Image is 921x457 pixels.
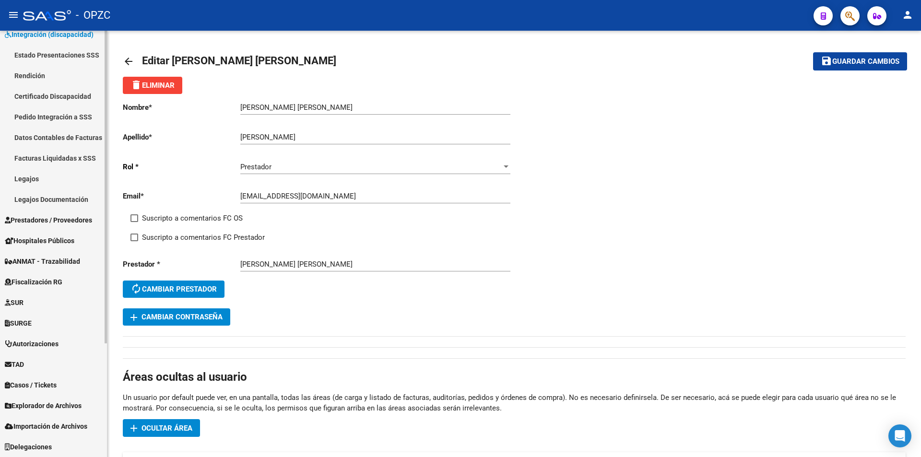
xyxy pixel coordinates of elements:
[832,58,899,66] span: Guardar cambios
[5,400,82,411] span: Explorador de Archivos
[123,392,906,413] p: Un usuario por default puede ver, en una pantalla, todas las áreas (de carga y listado de factura...
[123,132,240,142] p: Apellido
[142,424,192,433] span: Ocultar área
[5,339,59,349] span: Autorizaciones
[142,232,265,243] span: Suscripto a comentarios FC Prestador
[5,359,24,370] span: TAD
[8,9,19,21] mat-icon: menu
[123,259,240,270] p: Prestador *
[123,77,182,94] button: Eliminar
[123,369,906,385] h1: Áreas ocultas al usuario
[5,318,32,328] span: SURGE
[128,312,140,323] mat-icon: add
[142,212,243,224] span: Suscripto a comentarios FC OS
[130,283,142,294] mat-icon: autorenew
[240,163,272,171] span: Prestador
[902,9,913,21] mat-icon: person
[123,281,224,298] button: Cambiar prestador
[5,235,74,246] span: Hospitales Públicos
[5,442,52,452] span: Delegaciones
[130,313,223,321] span: Cambiar Contraseña
[5,29,94,40] span: Integración (discapacidad)
[142,55,336,67] span: Editar [PERSON_NAME] [PERSON_NAME]
[5,215,92,225] span: Prestadores / Proveedores
[130,81,175,90] span: Eliminar
[76,5,110,26] span: - OPZC
[128,422,140,434] mat-icon: add
[123,162,240,172] p: Rol *
[5,421,87,432] span: Importación de Archivos
[888,424,911,447] div: Open Intercom Messenger
[5,380,57,390] span: Casos / Tickets
[130,79,142,91] mat-icon: delete
[821,55,832,67] mat-icon: save
[5,277,62,287] span: Fiscalización RG
[5,256,80,267] span: ANMAT - Trazabilidad
[123,56,134,67] mat-icon: arrow_back
[123,419,200,437] button: Ocultar área
[5,297,24,308] span: SUR
[123,102,240,113] p: Nombre
[130,285,217,293] span: Cambiar prestador
[123,191,240,201] p: Email
[813,52,907,70] button: Guardar cambios
[123,308,230,326] button: Cambiar Contraseña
